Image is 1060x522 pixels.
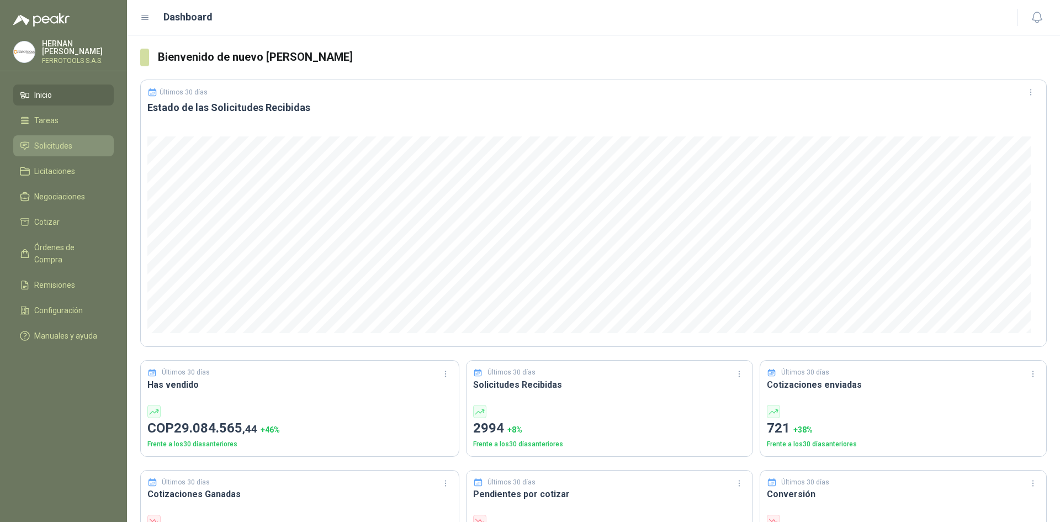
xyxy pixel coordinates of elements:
[13,275,114,296] a: Remisiones
[147,487,452,501] h3: Cotizaciones Ganadas
[147,378,452,392] h3: Has vendido
[14,41,35,62] img: Company Logo
[34,114,59,126] span: Tareas
[13,300,114,321] a: Configuración
[13,237,114,270] a: Órdenes de Compra
[242,423,257,435] span: ,44
[473,378,746,392] h3: Solicitudes Recibidas
[793,425,813,434] span: + 38 %
[174,420,257,436] span: 29.084.565
[473,487,746,501] h3: Pendientes por cotizar
[147,418,452,439] p: COP
[767,487,1040,501] h3: Conversión
[13,161,114,182] a: Licitaciones
[163,9,213,25] h1: Dashboard
[13,212,114,233] a: Cotizar
[13,186,114,207] a: Negociaciones
[34,279,75,291] span: Remisiones
[158,49,1047,66] h3: Bienvenido de nuevo [PERSON_NAME]
[767,378,1040,392] h3: Cotizaciones enviadas
[473,418,746,439] p: 2994
[34,241,103,266] span: Órdenes de Compra
[767,439,1040,450] p: Frente a los 30 días anteriores
[13,135,114,156] a: Solicitudes
[34,191,85,203] span: Negociaciones
[507,425,522,434] span: + 8 %
[147,439,452,450] p: Frente a los 30 días anteriores
[13,325,114,346] a: Manuales y ayuda
[162,477,210,488] p: Últimos 30 días
[13,110,114,131] a: Tareas
[34,216,60,228] span: Cotizar
[13,13,70,27] img: Logo peakr
[34,165,75,177] span: Licitaciones
[34,304,83,317] span: Configuración
[42,40,114,55] p: HERNAN [PERSON_NAME]
[162,367,210,378] p: Últimos 30 días
[147,101,1040,114] h3: Estado de las Solicitudes Recibidas
[160,88,208,96] p: Últimos 30 días
[781,367,829,378] p: Últimos 30 días
[767,418,1040,439] p: 721
[34,330,97,342] span: Manuales y ayuda
[487,367,536,378] p: Últimos 30 días
[34,140,72,152] span: Solicitudes
[781,477,829,488] p: Últimos 30 días
[487,477,536,488] p: Últimos 30 días
[13,85,114,106] a: Inicio
[34,89,52,101] span: Inicio
[261,425,280,434] span: + 46 %
[42,57,114,64] p: FERROTOOLS S.A.S.
[473,439,746,450] p: Frente a los 30 días anteriores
